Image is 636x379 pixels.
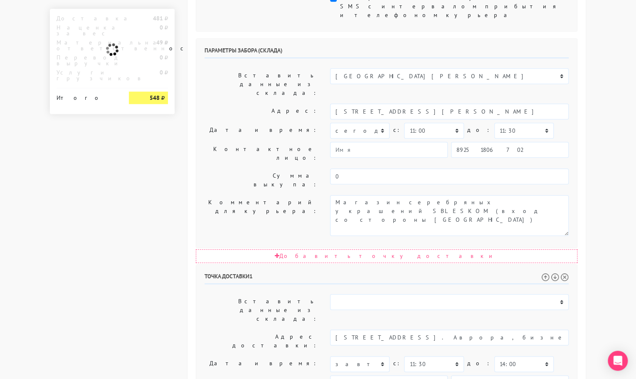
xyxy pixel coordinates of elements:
input: Телефон [451,142,569,158]
label: Контактное лицо: [198,142,324,165]
label: c: [393,356,401,371]
label: Дата и время: [198,123,324,139]
label: Адрес доставки: [198,329,324,353]
div: Наценка за вес [50,25,123,36]
label: до: [467,123,491,137]
span: 1 [249,272,253,280]
label: Комментарий для курьера: [198,195,324,236]
strong: 481 [153,15,163,22]
label: до: [467,356,491,371]
img: ajax-loader.gif [105,42,120,57]
div: Open Intercom Messenger [608,351,628,371]
label: c: [393,123,401,137]
div: Перевод выручки [50,54,123,66]
div: Материальная ответственность [50,40,123,51]
h6: Параметры забора (склада) [205,47,569,58]
div: Добавить точку доставки [196,249,577,263]
label: Адрес: [198,104,324,119]
input: Имя [330,142,448,158]
label: Вставить данные из склада: [198,294,324,326]
div: Услуги грузчиков [50,69,123,81]
strong: 548 [150,94,160,102]
div: Доставка [50,15,123,21]
label: Сумма выкупа: [198,168,324,192]
label: Вставить данные из склада: [198,68,324,100]
div: Итого [57,92,116,101]
label: Дата и время: [198,356,324,372]
h6: Точка доставки [205,273,569,284]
